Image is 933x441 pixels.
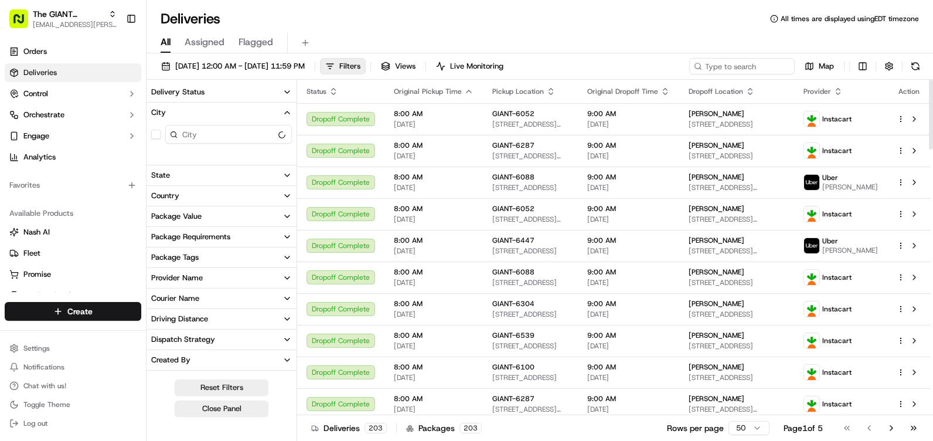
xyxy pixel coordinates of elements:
[492,141,534,150] span: GIANT-6287
[897,87,921,96] div: Action
[689,373,785,382] span: [STREET_ADDRESS]
[587,278,670,287] span: [DATE]
[822,209,852,219] span: Instacart
[5,340,141,357] button: Settings
[587,299,670,308] span: 9:00 AM
[5,415,141,432] button: Log out
[492,204,534,213] span: GIANT-6052
[394,362,474,372] span: 8:00 AM
[394,215,474,224] span: [DATE]
[199,116,213,130] button: Start new chat
[5,378,141,394] button: Chat with us!
[147,206,297,226] button: Package Value
[822,114,852,124] span: Instacart
[587,331,670,340] span: 9:00 AM
[459,423,482,433] div: 203
[111,170,188,182] span: API Documentation
[23,248,40,259] span: Fleet
[117,199,142,208] span: Pylon
[587,246,670,256] span: [DATE]
[394,109,474,118] span: 8:00 AM
[339,61,360,72] span: Filters
[175,61,305,72] span: [DATE] 12:00 AM - [DATE] 11:59 PM
[175,379,268,396] button: Reset Filters
[5,244,141,263] button: Fleet
[5,359,141,375] button: Notifications
[689,151,785,161] span: [STREET_ADDRESS]
[394,341,474,351] span: [DATE]
[5,176,141,195] div: Favorites
[587,373,670,382] span: [DATE]
[147,289,297,308] button: Courier Name
[147,165,297,185] button: State
[151,273,203,283] div: Provider Name
[5,106,141,124] button: Orchestrate
[147,350,297,370] button: Created By
[151,293,199,304] div: Courier Name
[151,314,208,324] div: Driving Distance
[147,247,297,267] button: Package Tags
[587,310,670,319] span: [DATE]
[822,399,852,409] span: Instacart
[5,302,141,321] button: Create
[394,141,474,150] span: 8:00 AM
[492,405,568,414] span: [STREET_ADDRESS][PERSON_NAME]
[587,405,670,414] span: [DATE]
[689,109,744,118] span: [PERSON_NAME]
[5,204,141,223] div: Available Products
[822,304,852,314] span: Instacart
[394,299,474,308] span: 8:00 AM
[5,63,141,82] a: Deliveries
[804,238,819,253] img: profile_uber_ahold_partner.png
[5,286,141,305] button: Product Catalog
[587,215,670,224] span: [DATE]
[492,362,534,372] span: GIANT-6100
[147,309,297,329] button: Driving Distance
[587,362,670,372] span: 9:00 AM
[12,47,213,66] p: Welcome 👋
[492,278,568,287] span: [STREET_ADDRESS]
[5,42,141,61] a: Orders
[151,334,215,345] div: Dispatch Strategy
[33,20,117,29] button: [EMAIL_ADDRESS][PERSON_NAME][DOMAIN_NAME]
[822,273,852,282] span: Instacart
[492,172,534,182] span: GIANT-6088
[907,58,924,74] button: Refresh
[804,143,819,158] img: profile_instacart_ahold_partner.png
[492,120,568,129] span: [STREET_ADDRESS][PERSON_NAME]
[394,236,474,245] span: 8:00 AM
[151,191,179,201] div: Country
[365,423,387,433] div: 203
[311,422,387,434] div: Deliveries
[492,394,534,403] span: GIANT-6287
[689,204,744,213] span: [PERSON_NAME]
[395,61,416,72] span: Views
[822,146,852,155] span: Instacart
[689,394,744,403] span: [PERSON_NAME]
[151,211,202,222] div: Package Value
[5,396,141,413] button: Toggle Theme
[5,84,141,103] button: Control
[30,76,211,88] input: Got a question? Start typing here...
[175,401,268,417] button: Close Panel
[394,278,474,287] span: [DATE]
[587,109,670,118] span: 9:00 AM
[23,152,56,162] span: Analytics
[147,186,297,206] button: Country
[12,171,21,181] div: 📗
[151,170,170,181] div: State
[492,109,534,118] span: GIANT-6052
[165,125,292,144] input: City
[394,87,462,96] span: Original Pickup Time
[151,232,230,242] div: Package Requirements
[376,58,421,74] button: Views
[804,175,819,190] img: profile_uber_ahold_partner.png
[394,183,474,192] span: [DATE]
[394,246,474,256] span: [DATE]
[689,331,744,340] span: [PERSON_NAME]
[784,422,823,434] div: Page 1 of 5
[40,124,148,133] div: We're available if you need us!
[394,394,474,403] span: 8:00 AM
[587,267,670,277] span: 9:00 AM
[5,223,141,242] button: Nash AI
